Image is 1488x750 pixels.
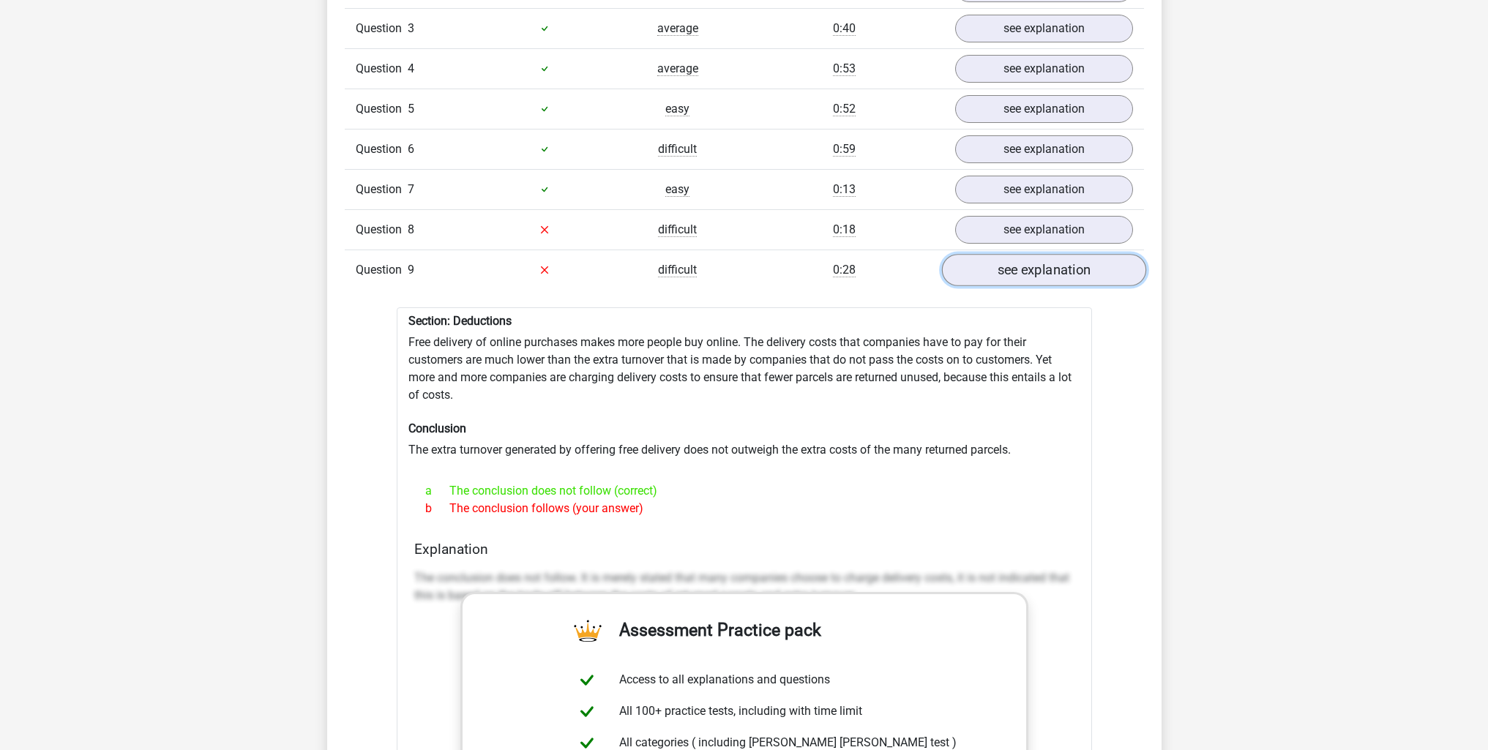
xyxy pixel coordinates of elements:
[665,182,689,197] span: easy
[414,482,1074,500] div: The conclusion does not follow (correct)
[356,20,408,37] span: Question
[408,102,414,116] span: 5
[658,142,697,157] span: difficult
[408,222,414,236] span: 8
[658,222,697,237] span: difficult
[356,100,408,118] span: Question
[833,102,856,116] span: 0:52
[408,263,414,277] span: 9
[408,21,414,35] span: 3
[941,254,1145,286] a: see explanation
[955,55,1133,83] a: see explanation
[833,142,856,157] span: 0:59
[408,182,414,196] span: 7
[955,95,1133,123] a: see explanation
[833,21,856,36] span: 0:40
[414,541,1074,558] h4: Explanation
[833,222,856,237] span: 0:18
[408,142,414,156] span: 6
[356,221,408,239] span: Question
[356,140,408,158] span: Question
[414,569,1074,604] p: The conclusion does not follow. It is merely stated that many companies choose to charge delivery...
[657,21,698,36] span: average
[955,135,1133,163] a: see explanation
[657,61,698,76] span: average
[425,482,449,500] span: a
[408,421,1080,435] h6: Conclusion
[408,314,1080,328] h6: Section: Deductions
[356,181,408,198] span: Question
[356,60,408,78] span: Question
[408,61,414,75] span: 4
[425,500,449,517] span: b
[833,61,856,76] span: 0:53
[658,263,697,277] span: difficult
[833,263,856,277] span: 0:28
[356,261,408,279] span: Question
[414,500,1074,517] div: The conclusion follows (your answer)
[833,182,856,197] span: 0:13
[955,216,1133,244] a: see explanation
[955,15,1133,42] a: see explanation
[955,176,1133,203] a: see explanation
[665,102,689,116] span: easy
